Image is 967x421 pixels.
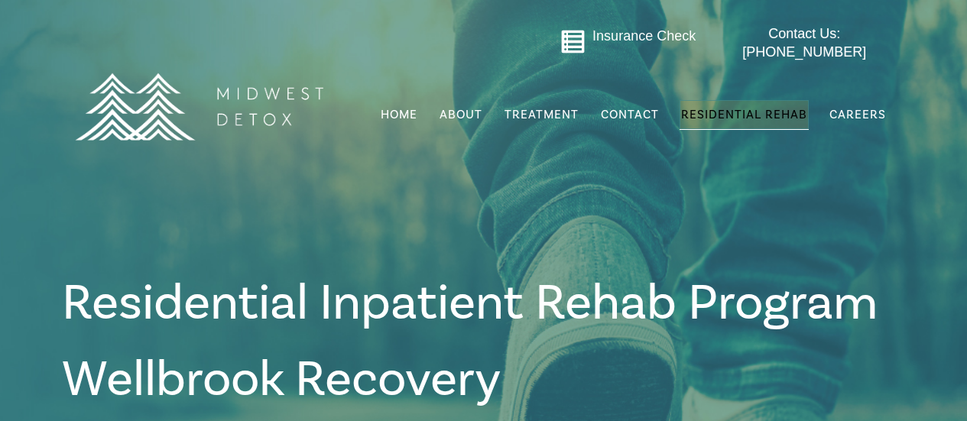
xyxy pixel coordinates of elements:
span: Contact [601,108,659,121]
a: Residential Rehab [680,100,809,129]
span: About [440,108,482,121]
span: Contact Us: [PHONE_NUMBER] [742,26,866,59]
a: Treatment [503,100,580,129]
a: Contact [599,100,660,129]
a: Go to midwestdetox.com/message-form-page/ [560,29,586,60]
a: Home [379,100,419,129]
span: Residential Rehab [681,107,807,122]
span: Home [381,107,417,122]
a: Careers [828,100,887,129]
span: Treatment [505,108,579,121]
a: About [438,100,484,129]
a: Contact Us: [PHONE_NUMBER] [712,25,897,61]
a: Insurance Check [592,28,696,44]
img: MD Logo Horitzontal white-01 (1) (1) [65,40,333,173]
span: Careers [829,107,886,122]
span: Residential Inpatient Rehab Program Wellbrook Recovery [62,271,878,412]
